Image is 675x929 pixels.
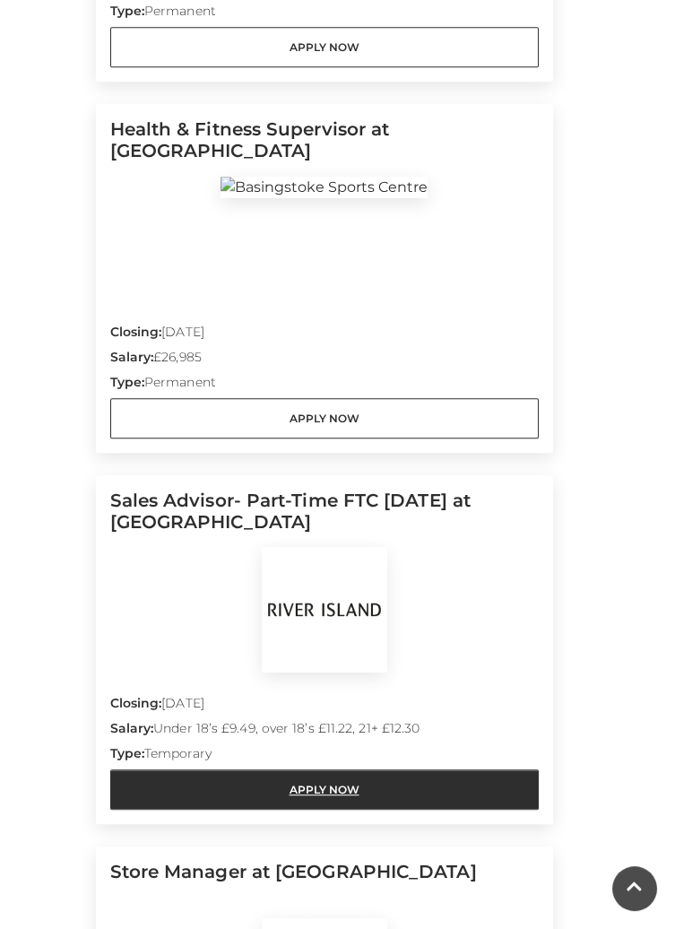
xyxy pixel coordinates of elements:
strong: Salary: [110,349,154,365]
a: Apply Now [110,769,539,810]
p: £26,985 [110,348,539,373]
p: Permanent [110,2,539,27]
img: River Island [262,547,387,673]
img: Basingstoke Sports Centre [221,177,428,198]
p: Permanent [110,373,539,398]
p: Temporary [110,744,539,769]
p: [DATE] [110,694,539,719]
strong: Type: [110,745,144,761]
strong: Type: [110,374,144,390]
strong: Salary: [110,720,154,736]
h5: Health & Fitness Supervisor at [GEOGRAPHIC_DATA] [110,118,539,176]
h5: Store Manager at [GEOGRAPHIC_DATA] [110,861,539,918]
strong: Closing: [110,695,162,711]
strong: Type: [110,3,144,19]
p: Under 18’s £9.49, over 18’s £11.22, 21+ £12.30 [110,719,539,744]
a: Apply Now [110,27,539,67]
p: [DATE] [110,323,539,348]
strong: Closing: [110,324,162,340]
a: Apply Now [110,398,539,438]
h5: Sales Advisor- Part-Time FTC [DATE] at [GEOGRAPHIC_DATA] [110,490,539,547]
